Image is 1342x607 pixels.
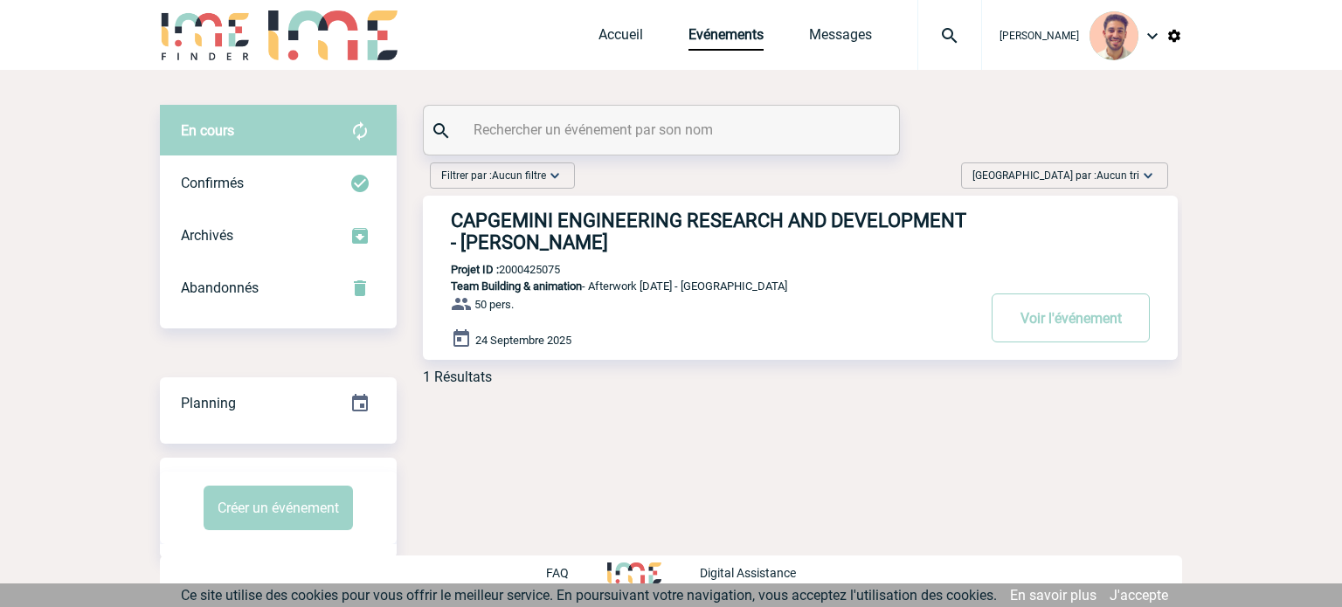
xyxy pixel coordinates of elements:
[181,122,234,139] span: En cours
[1090,11,1138,60] img: 132114-0.jpg
[181,587,997,604] span: Ce site utilise des cookies pour vous offrir le meilleur service. En poursuivant votre navigation...
[451,279,582,293] span: Team Building & animation
[546,566,569,580] p: FAQ
[1110,587,1168,604] a: J'accepte
[1096,169,1139,182] span: Aucun tri
[598,26,643,51] a: Accueil
[546,563,607,580] a: FAQ
[181,175,244,191] span: Confirmés
[607,562,661,583] img: http://www.idealmeetingsevents.fr/
[469,117,858,142] input: Rechercher un événement par son nom
[181,395,236,411] span: Planning
[423,210,1178,253] a: CAPGEMINI ENGINEERING RESEARCH AND DEVELOPMENT - [PERSON_NAME]
[546,167,564,184] img: baseline_expand_more_white_24dp-b.png
[441,167,546,184] span: Filtrer par :
[809,26,872,51] a: Messages
[160,376,397,428] a: Planning
[1010,587,1096,604] a: En savoir plus
[204,486,353,530] button: Créer un événement
[423,279,975,293] p: - Afterwork [DATE] - [GEOGRAPHIC_DATA]
[181,227,233,244] span: Archivés
[160,105,397,157] div: Retrouvez ici tous vos évènements avant confirmation
[700,566,796,580] p: Digital Assistance
[160,10,251,60] img: IME-Finder
[160,377,397,430] div: Retrouvez ici tous vos événements organisés par date et état d'avancement
[451,210,975,253] h3: CAPGEMINI ENGINEERING RESEARCH AND DEVELOPMENT - [PERSON_NAME]
[160,262,397,314] div: Retrouvez ici tous vos événements annulés
[451,263,499,276] b: Projet ID :
[181,279,259,296] span: Abandonnés
[475,334,571,347] span: 24 Septembre 2025
[972,167,1139,184] span: [GEOGRAPHIC_DATA] par :
[1139,167,1157,184] img: baseline_expand_more_white_24dp-b.png
[423,369,492,385] div: 1 Résultats
[492,169,546,182] span: Aucun filtre
[474,298,514,311] span: 50 pers.
[992,293,1150,342] button: Voir l'événement
[160,210,397,262] div: Retrouvez ici tous les événements que vous avez décidé d'archiver
[688,26,764,51] a: Evénements
[1000,30,1079,42] span: [PERSON_NAME]
[423,263,560,276] p: 2000425075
